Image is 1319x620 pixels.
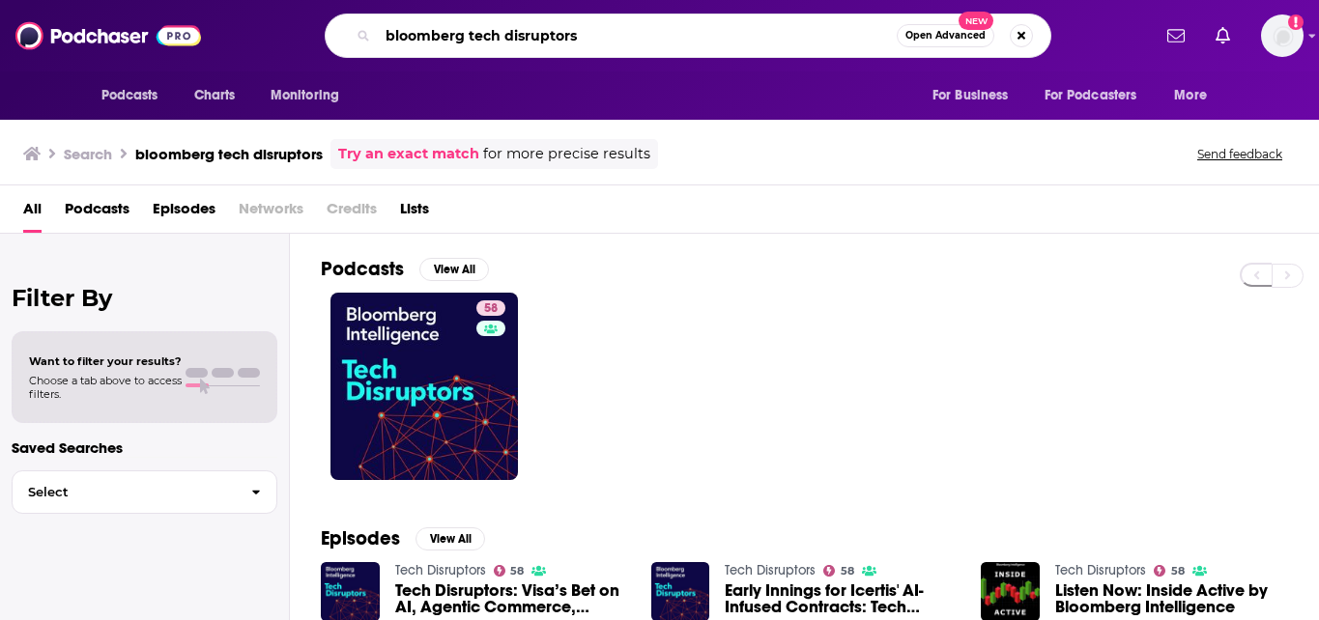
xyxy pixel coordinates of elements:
button: View All [416,527,485,550]
button: Select [12,470,277,514]
a: PodcastsView All [321,257,489,281]
span: Podcasts [101,82,158,109]
span: 58 [1171,567,1185,576]
a: Podcasts [65,193,129,233]
img: Podchaser - Follow, Share and Rate Podcasts [15,17,201,54]
input: Search podcasts, credits, & more... [378,20,897,51]
a: Episodes [153,193,215,233]
h3: bloomberg tech disruptors [135,145,323,163]
span: Credits [327,193,377,233]
a: Tech Disruptors: Visa’s Bet on AI, Agentic Commerce, Stablecoins [395,582,628,615]
a: Tech Disruptors [1055,562,1146,578]
span: 58 [510,567,524,576]
a: 58 [823,565,854,577]
span: 58 [484,299,498,319]
a: 58 [494,565,525,577]
h2: Filter By [12,284,277,312]
a: Show notifications dropdown [1208,19,1238,52]
span: 58 [841,567,854,576]
a: Charts [182,77,247,114]
span: Open Advanced [905,31,986,41]
a: 58 [1154,565,1185,577]
span: Charts [194,82,236,109]
span: Monitoring [271,82,339,109]
a: All [23,193,42,233]
button: View All [419,258,489,281]
svg: Add a profile image [1288,14,1304,30]
p: Saved Searches [12,438,277,457]
a: Tech Disruptors [395,562,486,578]
div: Search podcasts, credits, & more... [325,14,1051,58]
a: 58 [476,300,505,316]
span: New [959,12,993,30]
a: Early Innings for Icertis' AI-Infused Contracts: Tech Disruptors [725,582,958,615]
span: Choose a tab above to access filters. [29,374,182,401]
button: Open AdvancedNew [897,24,994,47]
a: Listen Now: Inside Active by Bloomberg Intelligence [1055,582,1288,615]
a: Lists [400,193,429,233]
a: Tech Disruptors [725,562,816,578]
img: User Profile [1261,14,1304,57]
h2: Podcasts [321,257,404,281]
span: Logged in as abbie.hatfield [1261,14,1304,57]
h3: Search [64,145,112,163]
a: Show notifications dropdown [1160,19,1192,52]
button: open menu [919,77,1033,114]
button: Show profile menu [1261,14,1304,57]
button: open menu [257,77,364,114]
button: open menu [1161,77,1231,114]
span: Want to filter your results? [29,354,182,368]
span: Select [13,486,236,498]
span: For Business [932,82,1009,109]
h2: Episodes [321,526,400,550]
span: for more precise results [483,143,650,165]
span: For Podcasters [1045,82,1137,109]
button: open menu [1032,77,1165,114]
a: Try an exact match [338,143,479,165]
a: 58 [330,293,518,480]
button: open menu [88,77,184,114]
button: Send feedback [1191,146,1288,162]
span: Networks [239,193,303,233]
span: More [1174,82,1207,109]
a: EpisodesView All [321,526,485,550]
